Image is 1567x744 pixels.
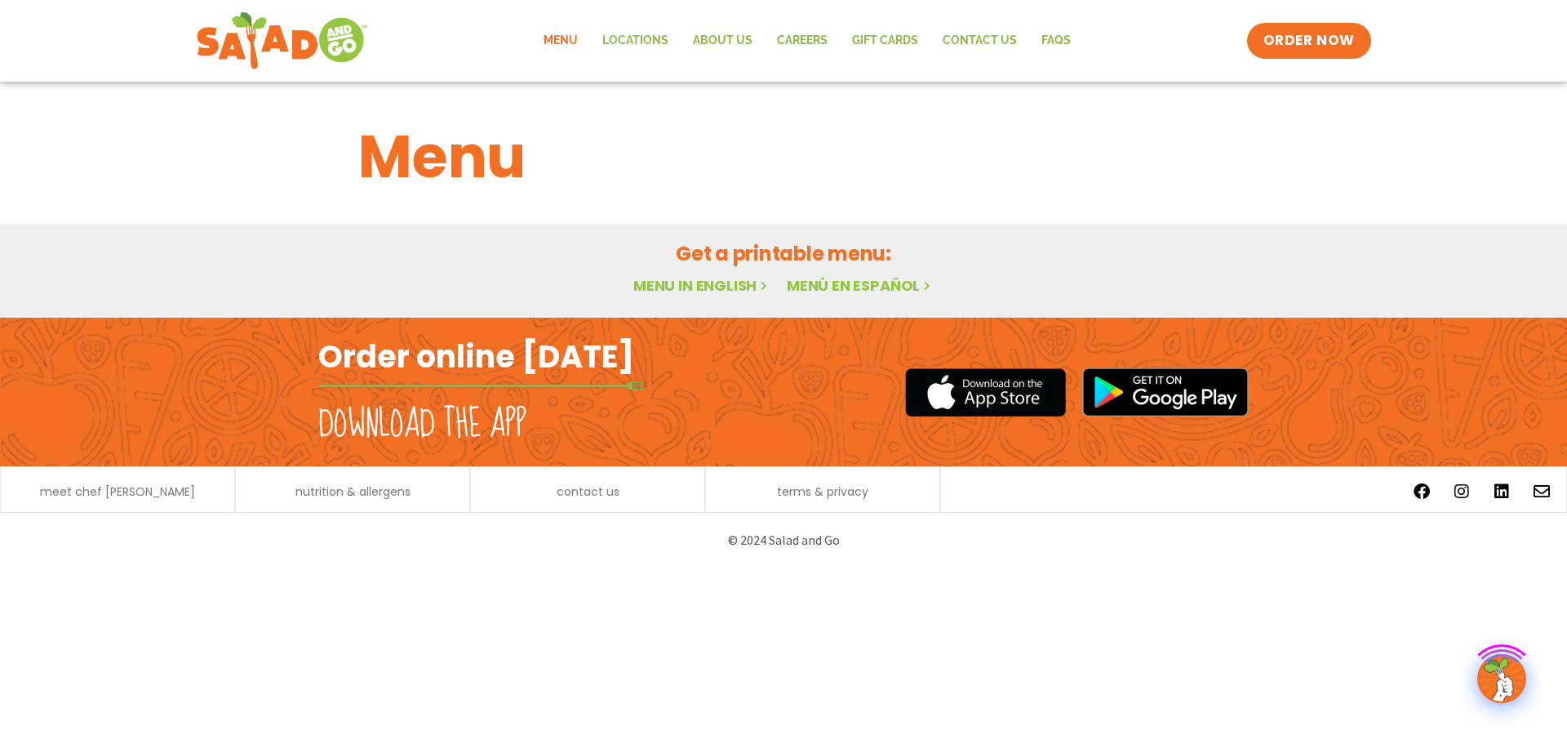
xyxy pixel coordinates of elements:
a: terms & privacy [777,486,868,497]
a: Menu [531,22,590,60]
img: appstore [905,366,1066,419]
img: fork [318,381,645,390]
h2: Order online [DATE] [318,336,634,376]
a: meet chef [PERSON_NAME] [40,486,195,497]
a: Menú en español [787,275,934,296]
a: Contact Us [930,22,1029,60]
a: Menu in English [633,275,770,296]
a: Careers [765,22,840,60]
h2: Download the app [318,402,526,448]
nav: Menu [531,22,1083,60]
a: ORDER NOW [1247,23,1371,59]
img: google_play [1082,368,1249,417]
h2: Get a printable menu: [358,239,1209,268]
img: new-SAG-logo-768×292 [196,8,368,74]
span: ORDER NOW [1263,31,1355,51]
p: © 2024 Salad and Go [326,529,1241,551]
a: nutrition & allergens [295,486,411,497]
a: About Us [681,22,765,60]
a: GIFT CARDS [840,22,930,60]
a: FAQs [1029,22,1083,60]
a: contact us [557,486,619,497]
h1: Menu [358,113,1209,201]
a: Locations [590,22,681,60]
